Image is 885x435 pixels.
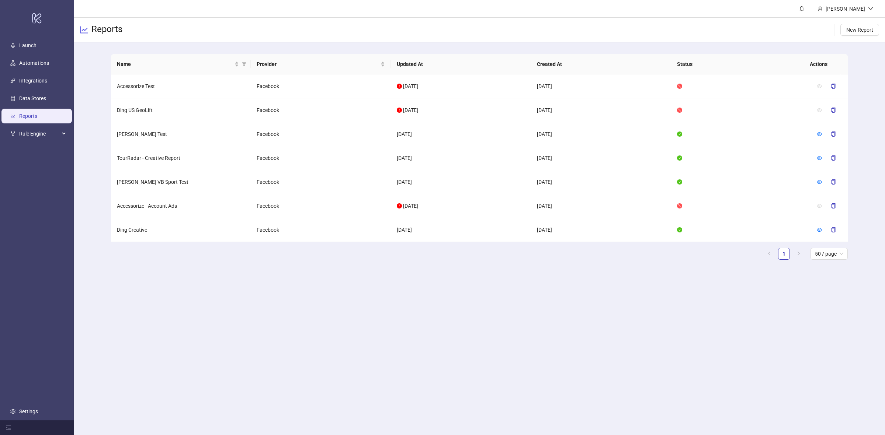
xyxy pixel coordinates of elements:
button: left [763,248,775,260]
span: check-circle [677,131,682,137]
span: [DATE] [403,83,418,89]
span: copy [831,108,836,113]
a: Settings [19,408,38,414]
span: eye [817,155,822,161]
span: copy [831,131,836,137]
td: [DATE] [531,146,671,170]
span: 50 / page [815,248,843,259]
span: copy [831,179,836,185]
td: [DATE] [531,194,671,218]
td: [DATE] [391,170,531,194]
a: 1 [778,248,789,259]
td: Facebook [251,170,391,194]
li: Previous Page [763,248,775,260]
span: exclamation-circle [397,84,402,89]
td: Facebook [251,98,391,122]
td: Facebook [251,194,391,218]
span: check-circle [677,227,682,232]
span: copy [831,155,836,161]
th: Actions [804,54,841,74]
span: eye [817,84,822,89]
button: copy [825,200,842,212]
span: bell [799,6,804,11]
span: eye [817,179,822,185]
span: stop [677,203,682,208]
span: [DATE] [403,203,418,209]
li: 1 [778,248,790,260]
span: eye [817,131,822,137]
span: user [818,6,823,11]
td: [DATE] [531,170,671,194]
th: Created At [531,54,671,74]
th: Provider [251,54,391,74]
span: eye [817,203,822,208]
span: Rule Engine [19,126,60,141]
span: left [767,251,771,256]
td: [DATE] [391,218,531,242]
span: stop [677,108,682,113]
span: copy [831,84,836,89]
span: exclamation-circle [397,108,402,113]
span: Name [117,60,233,68]
td: [DATE] [531,98,671,122]
button: copy [825,176,842,188]
td: Facebook [251,74,391,98]
td: [DATE] [391,122,531,146]
button: copy [825,104,842,116]
td: Facebook [251,122,391,146]
span: [DATE] [403,107,418,113]
td: Facebook [251,146,391,170]
div: Page Size [811,248,848,260]
th: Name [111,54,251,74]
th: Updated At [391,54,531,74]
a: Data Stores [19,95,46,101]
td: [PERSON_NAME] Test [111,122,251,146]
td: Accessorize Test [111,74,251,98]
span: right [796,251,801,256]
button: New Report [840,24,879,36]
span: filter [240,59,248,70]
td: Ding Creative [111,218,251,242]
span: fork [10,131,15,136]
span: check-circle [677,155,682,161]
div: [PERSON_NAME] [823,5,868,13]
span: line-chart [80,25,88,34]
h3: Reports [91,24,122,36]
li: Next Page [793,248,805,260]
th: Status [671,54,811,74]
span: copy [831,203,836,208]
span: exclamation-circle [397,203,402,208]
span: menu-fold [6,425,11,430]
span: stop [677,84,682,89]
td: Facebook [251,218,391,242]
span: eye [817,108,822,113]
td: [PERSON_NAME] VB Sport Test [111,170,251,194]
button: right [793,248,805,260]
a: Launch [19,42,37,48]
td: TourRadar - Creative Report [111,146,251,170]
a: eye [817,131,822,137]
button: copy [825,152,842,164]
td: Ding US GeoLift [111,98,251,122]
a: eye [817,155,822,161]
a: Reports [19,113,37,119]
a: eye [817,179,822,185]
a: Automations [19,60,49,66]
span: Provider [257,60,379,68]
span: filter [242,62,246,66]
span: New Report [846,27,873,33]
td: [DATE] [531,218,671,242]
button: copy [825,224,842,236]
a: eye [817,227,822,233]
span: copy [831,227,836,232]
span: check-circle [677,179,682,185]
button: copy [825,128,842,140]
td: [DATE] [531,74,671,98]
button: copy [825,80,842,92]
td: Accessorize - Account Ads [111,194,251,218]
td: [DATE] [531,122,671,146]
span: down [868,6,873,11]
a: Integrations [19,78,47,84]
td: [DATE] [391,146,531,170]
